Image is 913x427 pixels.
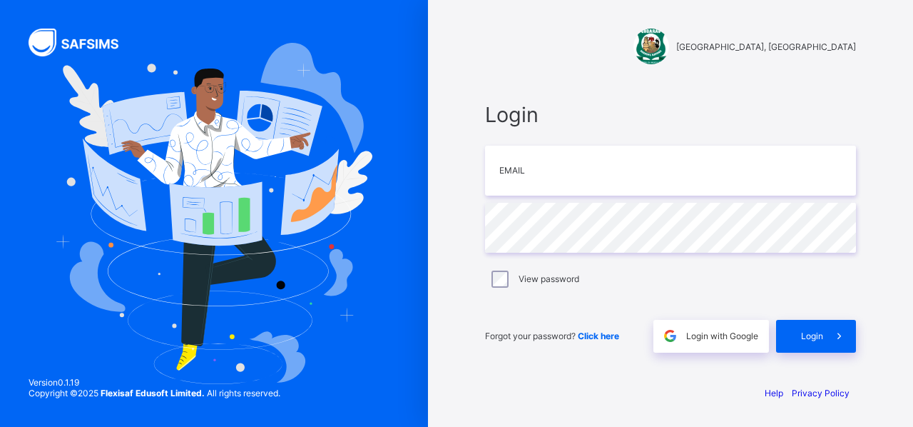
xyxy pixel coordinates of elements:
strong: Flexisaf Edusoft Limited. [101,388,205,398]
img: google.396cfc9801f0270233282035f929180a.svg [662,328,678,344]
img: SAFSIMS Logo [29,29,136,56]
span: Forgot your password? [485,331,619,341]
span: Login [485,102,856,127]
a: Click here [578,331,619,341]
span: Login [801,331,823,341]
span: [GEOGRAPHIC_DATA], [GEOGRAPHIC_DATA] [676,41,856,52]
a: Privacy Policy [792,388,850,398]
a: Help [765,388,783,398]
label: View password [519,273,579,284]
img: Hero Image [56,43,373,384]
span: Copyright © 2025 All rights reserved. [29,388,280,398]
span: Login with Google [686,331,758,341]
span: Version 0.1.19 [29,377,280,388]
